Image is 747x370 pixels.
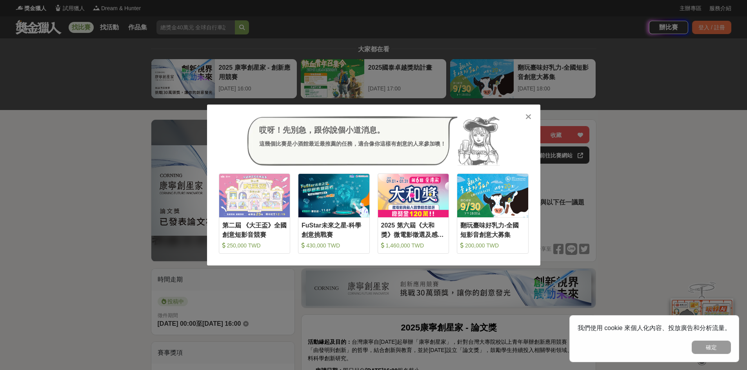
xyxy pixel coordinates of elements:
[259,124,446,136] div: 哎呀！先別急，跟你說個小道消息。
[219,173,291,254] a: Cover Image第二屆 《大王盃》全國創意短影音競賽 250,000 TWD
[692,341,731,354] button: 確定
[302,221,366,238] div: FuStar未來之星-科學創意挑戰賽
[578,325,731,331] span: 我們使用 cookie 來個人化內容、投放廣告和分析流量。
[381,242,446,249] div: 1,460,000 TWD
[298,174,369,217] img: Cover Image
[378,174,449,217] img: Cover Image
[457,173,529,254] a: Cover Image翻玩臺味好乳力-全國短影音創意大募集 200,000 TWD
[222,242,287,249] div: 250,000 TWD
[457,174,528,217] img: Cover Image
[378,173,449,254] a: Cover Image2025 第六屆《大和獎》微電影徵選及感人實事分享 1,460,000 TWD
[302,242,366,249] div: 430,000 TWD
[222,221,287,238] div: 第二屆 《大王盃》全國創意短影音競賽
[460,242,525,249] div: 200,000 TWD
[458,116,500,166] img: Avatar
[298,173,370,254] a: Cover ImageFuStar未來之星-科學創意挑戰賽 430,000 TWD
[259,140,446,148] div: 這幾個比賽是小酒館最近最推薦的任務，適合像你這樣有創意的人來參加噢！
[381,221,446,238] div: 2025 第六屆《大和獎》微電影徵選及感人實事分享
[460,221,525,238] div: 翻玩臺味好乳力-全國短影音創意大募集
[219,174,290,217] img: Cover Image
